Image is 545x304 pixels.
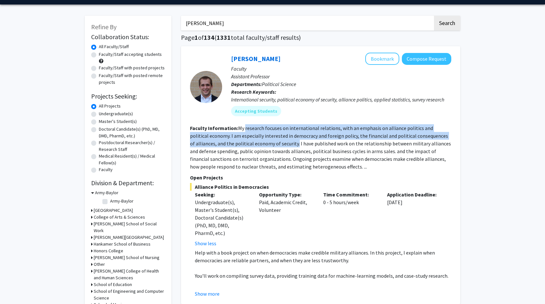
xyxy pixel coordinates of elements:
label: Postdoctoral Researcher(s) / Research Staff [99,139,165,153]
button: Add Joshua Alley to Bookmarks [365,53,399,65]
label: Faculty [99,166,113,173]
p: Application Deadline: [387,191,442,198]
label: All Faculty/Staff [99,43,129,50]
button: Compose Request to Joshua Alley [402,53,451,65]
label: Faculty/Staff with posted remote projects [99,72,165,86]
h3: [PERSON_NAME][GEOGRAPHIC_DATA] [94,234,164,241]
h1: Page of ( total faculty/staff results) [181,34,460,41]
input: Search Keywords [181,16,433,30]
span: Refine By [91,23,117,31]
button: Search [434,16,460,30]
h3: Honors College [94,248,123,254]
iframe: Chat [5,275,27,299]
label: Faculty/Staff with posted projects [99,65,165,71]
p: Time Commitment: [323,191,378,198]
h3: [GEOGRAPHIC_DATA] [94,207,133,214]
label: Doctoral Candidate(s) (PhD, MD, DMD, PharmD, etc.) [99,126,165,139]
h3: College of Arts & Sciences [94,214,145,221]
b: Faculty Information: [190,125,238,131]
p: Help with a book project on when democracies make credible military alliances. In this project, I... [195,249,451,264]
div: [DATE] [382,191,446,247]
h2: Collaboration Status: [91,33,165,41]
label: Medical Resident(s) / Medical Fellow(s) [99,153,165,166]
p: Open Projects [190,174,451,181]
mat-chip: Accepting Students [231,106,281,116]
p: Opportunity Type: [259,191,314,198]
label: Undergraduate(s) [99,110,133,117]
fg-read-more: My research focuses on international relations, with an emphasis on alliance politics and politic... [190,125,451,170]
span: 1331 [217,33,231,41]
h2: Division & Department: [91,179,165,187]
h3: [PERSON_NAME] School of Nursing [94,254,160,261]
b: Research Keywords: [231,89,276,95]
h3: Other [94,261,105,268]
div: Undergraduate(s), Master's Student(s), Doctoral Candidate(s) (PhD, MD, DMD, PharmD, etc.) [195,198,249,237]
p: Assistant Professor [231,73,451,80]
span: Alliance Politics in Democracies [190,183,451,191]
span: 1 [195,33,198,41]
h3: Army-Baylor [95,189,118,196]
div: International security, political economy of security, alliance politics, applied statistics, sur... [231,96,451,103]
h3: [PERSON_NAME] School of Social Work [94,221,165,234]
h3: School of Engineering and Computer Science [94,288,165,301]
h3: [PERSON_NAME] College of Health and Human Sciences [94,268,165,281]
p: Seeking: [195,191,249,198]
h3: School of Education [94,281,132,288]
button: Show less [195,239,216,247]
span: 134 [204,33,214,41]
label: All Projects [99,103,121,109]
label: Master's Student(s) [99,118,137,125]
b: Departments: [231,81,262,87]
h3: Hankamer School of Business [94,241,151,248]
span: Political Science [262,81,296,87]
p: Faculty [231,65,451,73]
div: Paid, Academic Credit, Volunteer [254,191,318,247]
p: You'll work on compiling survey data, providing training data for machine-learning models, and ca... [195,272,451,280]
div: 0 - 5 hours/week [318,191,383,247]
button: Show more [195,290,220,298]
a: [PERSON_NAME] [231,55,281,63]
h2: Projects Seeking: [91,92,165,100]
label: Army-Baylor [110,198,134,204]
label: Faculty/Staff accepting students [99,51,162,58]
